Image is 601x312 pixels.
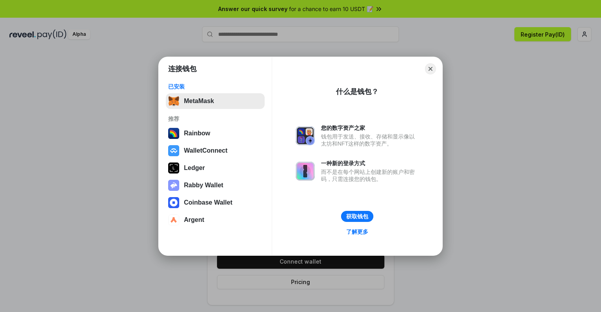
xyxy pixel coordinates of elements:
div: 什么是钱包？ [336,87,378,96]
div: Ledger [184,164,205,172]
div: 获取钱包 [346,213,368,220]
button: Argent [166,212,265,228]
div: 一种新的登录方式 [321,160,419,167]
div: 了解更多 [346,228,368,235]
button: Close [425,63,436,74]
div: WalletConnect [184,147,228,154]
div: 已安装 [168,83,262,90]
div: Argent [184,216,204,223]
div: 钱包用于发送、接收、存储和显示像以太坊和NFT这样的数字资产。 [321,133,419,147]
div: MetaMask [184,98,214,105]
img: svg+xml,%3Csvg%20xmlns%3D%22http%3A%2F%2Fwww.w3.org%2F2000%2Fsvg%22%20fill%3D%22none%22%20viewBox... [296,126,315,145]
button: WalletConnect [166,143,265,159]
img: svg+xml,%3Csvg%20xmlns%3D%22http%3A%2F%2Fwww.w3.org%2F2000%2Fsvg%22%20fill%3D%22none%22%20viewBox... [296,162,315,181]
h1: 连接钱包 [168,64,197,74]
div: 推荐 [168,115,262,122]
img: svg+xml,%3Csvg%20width%3D%2228%22%20height%3D%2228%22%20viewBox%3D%220%200%2028%2028%22%20fill%3D... [168,197,179,208]
img: svg+xml,%3Csvg%20width%3D%22120%22%20height%3D%22120%22%20viewBox%3D%220%200%20120%20120%22%20fil... [168,128,179,139]
a: 了解更多 [341,227,373,237]
button: MetaMask [166,93,265,109]
button: Rainbow [166,126,265,141]
button: Ledger [166,160,265,176]
button: Rabby Wallet [166,177,265,193]
img: svg+xml,%3Csvg%20width%3D%2228%22%20height%3D%2228%22%20viewBox%3D%220%200%2028%2028%22%20fill%3D... [168,214,179,225]
div: Coinbase Wallet [184,199,232,206]
div: 您的数字资产之家 [321,124,419,131]
button: Coinbase Wallet [166,195,265,210]
img: svg+xml,%3Csvg%20fill%3D%22none%22%20height%3D%2233%22%20viewBox%3D%220%200%2035%2033%22%20width%... [168,96,179,107]
img: svg+xml,%3Csvg%20xmlns%3D%22http%3A%2F%2Fwww.w3.org%2F2000%2Fsvg%22%20width%3D%2228%22%20height%3... [168,162,179,174]
img: svg+xml,%3Csvg%20xmlns%3D%22http%3A%2F%2Fwww.w3.org%2F2000%2Fsvg%22%20fill%3D%22none%22%20viewBox... [168,180,179,191]
button: 获取钱包 [341,211,373,222]
div: 而不是在每个网站上创建新的账户和密码，只需连接您的钱包。 [321,168,419,183]
div: Rabby Wallet [184,182,223,189]
div: Rainbow [184,130,210,137]
img: svg+xml,%3Csvg%20width%3D%2228%22%20height%3D%2228%22%20viewBox%3D%220%200%2028%2028%22%20fill%3D... [168,145,179,156]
